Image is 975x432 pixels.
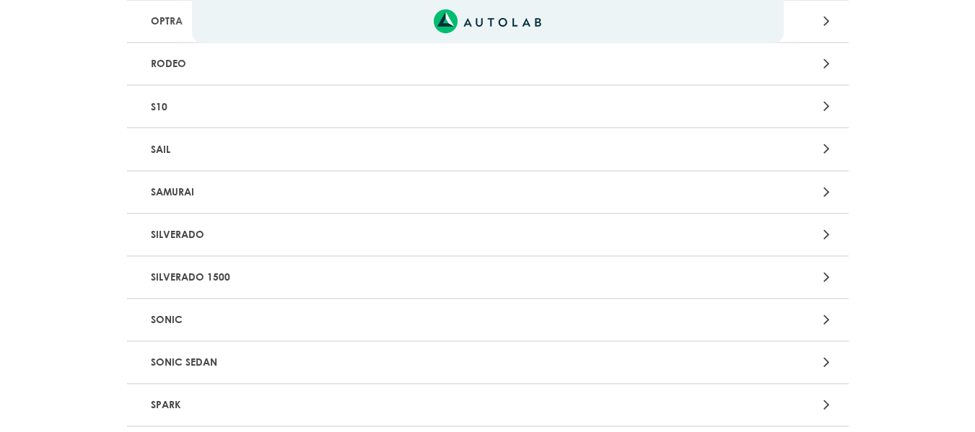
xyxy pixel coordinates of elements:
[145,221,595,248] p: SILVERADO
[145,93,595,120] p: S10
[434,14,541,27] a: Link al sitio de autolab
[145,307,595,333] p: SONIC
[145,50,595,77] p: RODEO
[145,179,595,206] p: SAMURAI
[145,136,595,162] p: SAIL
[145,349,595,376] p: SONIC SEDAN
[145,8,595,35] p: OPTRA
[145,392,595,418] p: SPARK
[145,264,595,291] p: SILVERADO 1500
